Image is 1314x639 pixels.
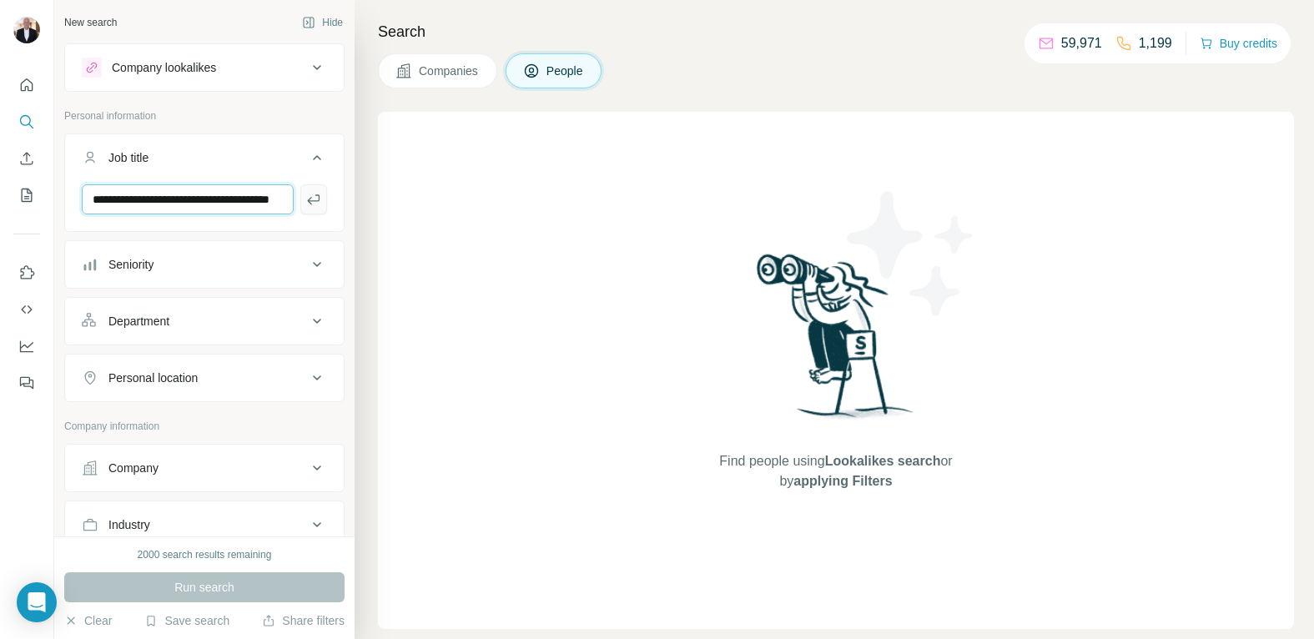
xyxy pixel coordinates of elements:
[290,10,355,35] button: Hide
[108,370,198,386] div: Personal location
[108,460,159,476] div: Company
[112,59,216,76] div: Company lookalikes
[108,516,150,533] div: Industry
[65,358,344,398] button: Personal location
[13,143,40,174] button: Enrich CSV
[138,547,272,562] div: 2000 search results remaining
[793,474,892,488] span: applying Filters
[378,20,1294,43] h4: Search
[65,244,344,284] button: Seniority
[65,505,344,545] button: Industry
[65,48,344,88] button: Company lookalikes
[13,331,40,361] button: Dashboard
[702,451,969,491] span: Find people using or by
[108,149,149,166] div: Job title
[13,70,40,100] button: Quick start
[17,582,57,622] div: Open Intercom Messenger
[108,256,154,273] div: Seniority
[419,63,480,79] span: Companies
[108,313,169,330] div: Department
[825,454,941,468] span: Lookalikes search
[65,138,344,184] button: Job title
[13,107,40,137] button: Search
[64,612,112,629] button: Clear
[546,63,585,79] span: People
[64,15,117,30] div: New search
[13,17,40,43] img: Avatar
[65,448,344,488] button: Company
[65,301,344,341] button: Department
[1061,33,1102,53] p: 59,971
[1139,33,1172,53] p: 1,199
[262,612,345,629] button: Share filters
[1200,32,1277,55] button: Buy credits
[64,419,345,434] p: Company information
[13,258,40,288] button: Use Surfe on LinkedIn
[13,180,40,210] button: My lists
[64,108,345,123] p: Personal information
[13,368,40,398] button: Feedback
[144,612,229,629] button: Save search
[836,179,986,329] img: Surfe Illustration - Stars
[13,294,40,325] button: Use Surfe API
[749,249,923,435] img: Surfe Illustration - Woman searching with binoculars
